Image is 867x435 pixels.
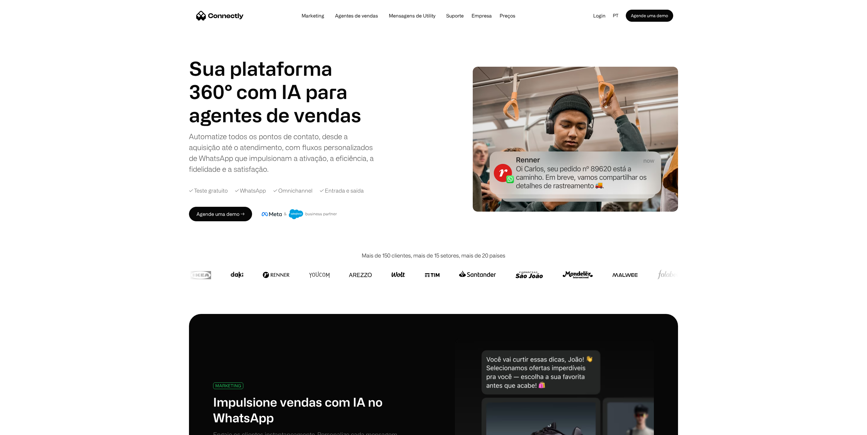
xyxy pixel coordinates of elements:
div: Automatize todos os pontos de contato, desde a aquisição até o atendimento, com fluxos personaliz... [189,131,379,174]
a: Login [588,11,610,20]
a: Agende uma demo [626,10,673,22]
a: Agende uma demo → [189,207,252,221]
h1: Sua plataforma 360° com IA para [189,57,370,103]
div: pt [613,11,619,20]
a: Mensagens de Utility [384,13,440,18]
div: Empresa [472,11,492,20]
div: Mais de 150 clientes, mais de 15 setores, mais de 20 países [362,251,505,260]
div: ✓ Omnichannel [273,187,312,195]
div: ✓ Entrada e saída [320,187,364,195]
a: Preços [495,13,520,18]
h1: Impulsione vendas com IA no WhatsApp [213,394,425,425]
a: Suporte [441,13,469,18]
div: 1 of 4 [189,103,370,126]
aside: Language selected: Português (Brasil) [6,424,36,433]
a: Marketing [297,13,329,18]
div: pt [610,11,626,20]
a: home [196,11,244,20]
div: Empresa [470,11,494,20]
div: ✓ Teste gratuito [189,187,228,195]
ul: Language list [12,424,36,433]
div: carousel [189,103,370,126]
img: Meta e crachá de parceiro de negócios do Salesforce. [262,209,337,219]
h1: agentes de vendas [189,103,370,126]
div: ✓ WhatsApp [235,187,266,195]
div: MARKETING [215,383,241,388]
a: Agentes de vendas [330,13,383,18]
